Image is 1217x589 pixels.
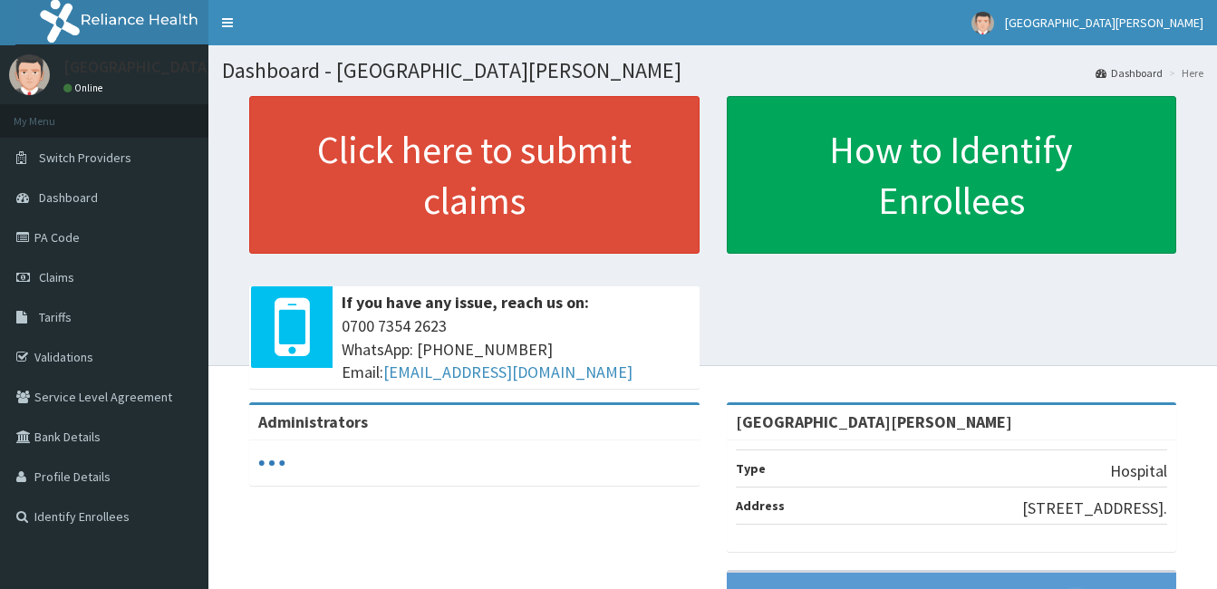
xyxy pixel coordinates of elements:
[39,309,72,325] span: Tariffs
[1110,459,1167,483] p: Hospital
[39,150,131,166] span: Switch Providers
[63,59,332,75] p: [GEOGRAPHIC_DATA][PERSON_NAME]
[222,59,1203,82] h1: Dashboard - [GEOGRAPHIC_DATA][PERSON_NAME]
[258,411,368,432] b: Administrators
[971,12,994,34] img: User Image
[63,82,107,94] a: Online
[1096,65,1163,81] a: Dashboard
[342,292,589,313] b: If you have any issue, reach us on:
[1022,497,1167,520] p: [STREET_ADDRESS].
[249,96,700,254] a: Click here to submit claims
[736,411,1012,432] strong: [GEOGRAPHIC_DATA][PERSON_NAME]
[383,362,633,382] a: [EMAIL_ADDRESS][DOMAIN_NAME]
[39,189,98,206] span: Dashboard
[736,497,785,514] b: Address
[1005,14,1203,31] span: [GEOGRAPHIC_DATA][PERSON_NAME]
[727,96,1177,254] a: How to Identify Enrollees
[1164,65,1203,81] li: Here
[9,54,50,95] img: User Image
[342,314,691,384] span: 0700 7354 2623 WhatsApp: [PHONE_NUMBER] Email:
[736,460,766,477] b: Type
[258,449,285,477] svg: audio-loading
[39,269,74,285] span: Claims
